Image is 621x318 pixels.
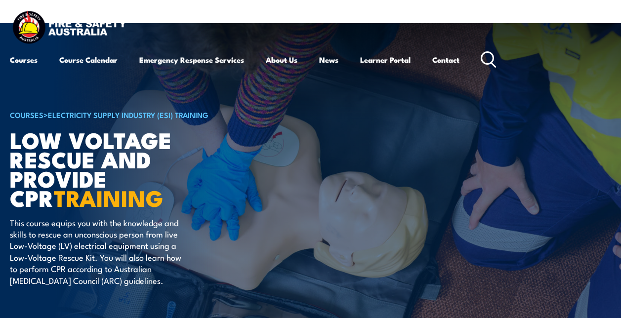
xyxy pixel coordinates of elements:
[48,109,208,120] a: Electricity Supply Industry (ESI) Training
[319,48,338,72] a: News
[139,48,244,72] a: Emergency Response Services
[59,48,118,72] a: Course Calendar
[10,109,254,120] h6: >
[10,217,190,286] p: This course equips you with the knowledge and skills to rescue an unconscious person from live Lo...
[266,48,297,72] a: About Us
[54,180,164,214] strong: TRAINING
[432,48,459,72] a: Contact
[10,130,254,207] h1: Low Voltage Rescue and Provide CPR
[360,48,411,72] a: Learner Portal
[10,109,43,120] a: COURSES
[10,48,38,72] a: Courses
